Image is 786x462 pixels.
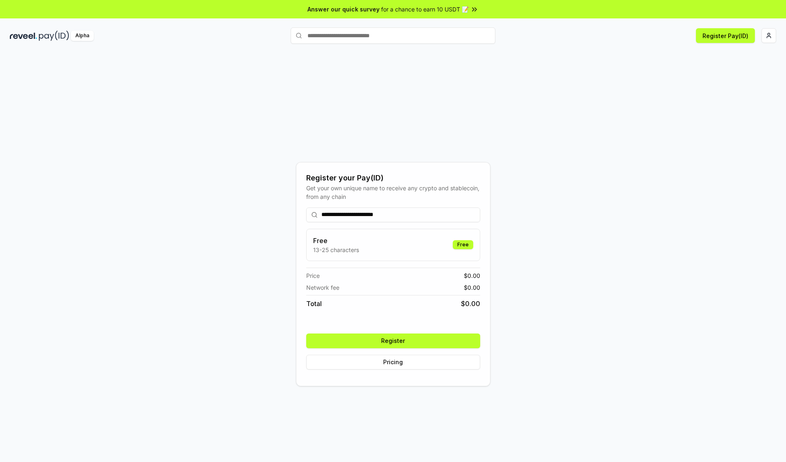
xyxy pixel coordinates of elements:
[307,5,379,14] span: Answer our quick survey
[39,31,69,41] img: pay_id
[306,184,480,201] div: Get your own unique name to receive any crypto and stablecoin, from any chain
[306,172,480,184] div: Register your Pay(ID)
[464,271,480,280] span: $ 0.00
[453,240,473,249] div: Free
[381,5,469,14] span: for a chance to earn 10 USDT 📝
[464,283,480,292] span: $ 0.00
[306,299,322,309] span: Total
[306,271,320,280] span: Price
[306,334,480,348] button: Register
[461,299,480,309] span: $ 0.00
[306,355,480,370] button: Pricing
[10,31,37,41] img: reveel_dark
[71,31,94,41] div: Alpha
[306,283,339,292] span: Network fee
[313,236,359,246] h3: Free
[313,246,359,254] p: 13-25 characters
[696,28,755,43] button: Register Pay(ID)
